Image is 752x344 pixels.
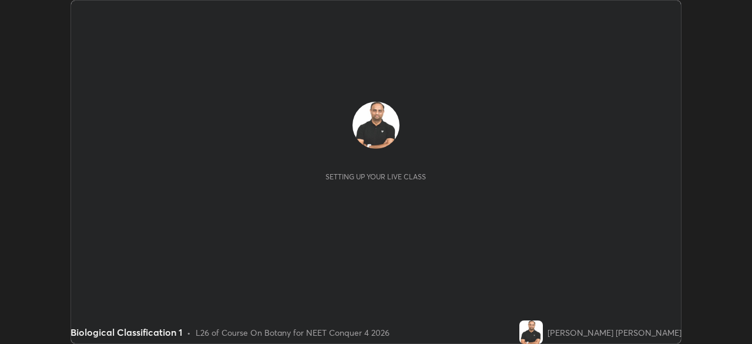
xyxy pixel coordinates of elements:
[548,326,681,339] div: [PERSON_NAME] [PERSON_NAME]
[352,102,399,149] img: 0288c81ecca544f6b86d0d2edef7c4db.jpg
[187,326,191,339] div: •
[70,325,182,339] div: Biological Classification 1
[196,326,390,339] div: L26 of Course On Botany for NEET Conquer 4 2026
[325,172,426,181] div: Setting up your live class
[519,320,543,344] img: 0288c81ecca544f6b86d0d2edef7c4db.jpg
